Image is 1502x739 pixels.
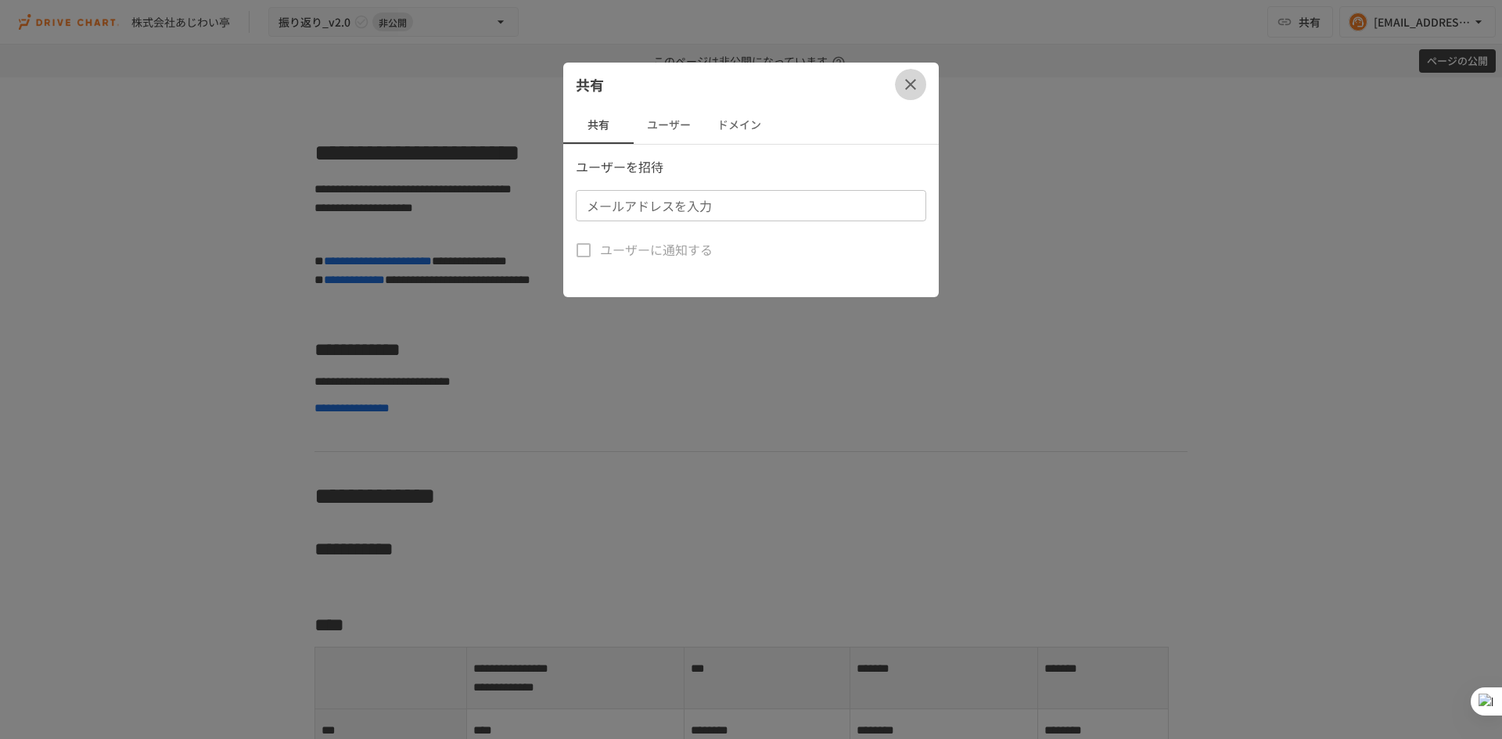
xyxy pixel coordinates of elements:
button: ドメイン [704,106,774,144]
button: ユーザー [634,106,704,144]
p: ユーザーを招待 [576,157,926,178]
button: 共有 [563,106,634,144]
div: 共有 [563,63,939,106]
span: ユーザーに通知する [600,240,713,260]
